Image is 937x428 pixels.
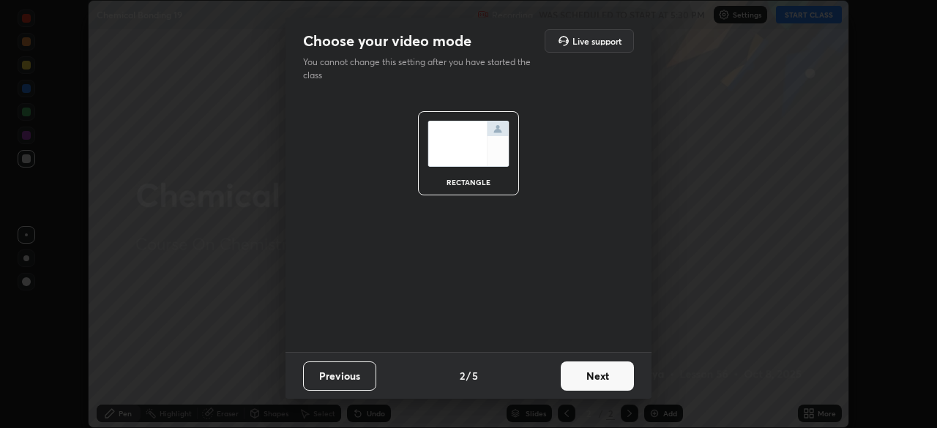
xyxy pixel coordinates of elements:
[561,361,634,391] button: Next
[303,31,471,50] h2: Choose your video mode
[303,56,540,82] p: You cannot change this setting after you have started the class
[428,121,509,167] img: normalScreenIcon.ae25ed63.svg
[439,179,498,186] div: rectangle
[466,368,471,383] h4: /
[572,37,621,45] h5: Live support
[303,361,376,391] button: Previous
[460,368,465,383] h4: 2
[472,368,478,383] h4: 5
